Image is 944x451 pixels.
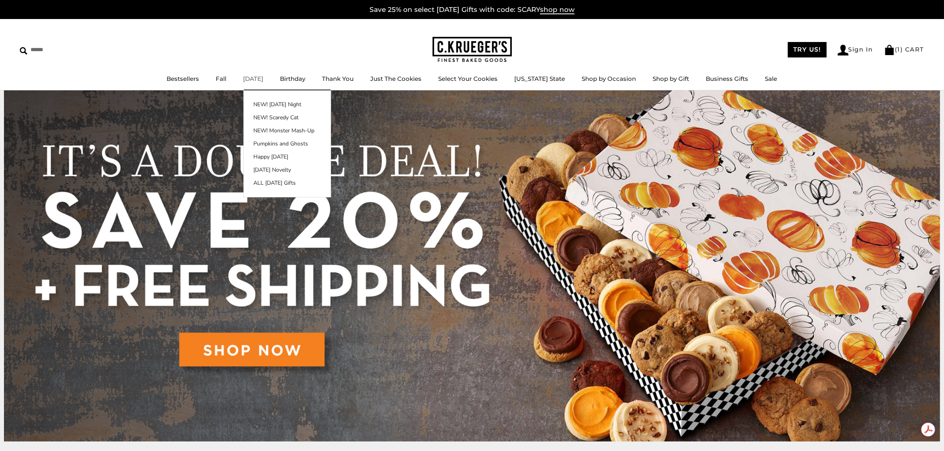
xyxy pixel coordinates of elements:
[244,100,331,109] a: NEW! [DATE] Night
[322,75,354,82] a: Thank You
[765,75,777,82] a: Sale
[244,126,331,135] a: NEW! Monster Mash-Up
[884,45,895,55] img: Bag
[167,75,199,82] a: Bestsellers
[244,153,331,161] a: Happy [DATE]
[280,75,306,82] a: Birthday
[706,75,749,82] a: Business Gifts
[438,75,498,82] a: Select Your Cookies
[884,46,924,53] a: (1) CART
[582,75,636,82] a: Shop by Occasion
[838,45,873,55] a: Sign In
[370,6,574,14] a: Save 25% on select [DATE] Gifts with code: SCARYshop now
[4,90,940,441] img: C.Krueger's Special Offer
[244,140,331,148] a: Pumpkins and Ghosts
[788,42,827,57] a: TRY US!
[244,113,331,122] a: NEW! Scaredy Cat
[515,75,565,82] a: [US_STATE] State
[838,45,848,55] img: Account
[433,37,512,63] img: C.KRUEGER'S
[653,75,689,82] a: Shop by Gift
[898,46,901,53] span: 1
[20,44,114,56] input: Search
[20,47,27,55] img: Search
[371,75,422,82] a: Just The Cookies
[244,179,331,187] a: ALL [DATE] Gifts
[216,75,227,82] a: Fall
[244,166,331,174] a: [DATE] Novelty
[540,6,574,14] span: shop now
[243,75,264,82] a: [DATE]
